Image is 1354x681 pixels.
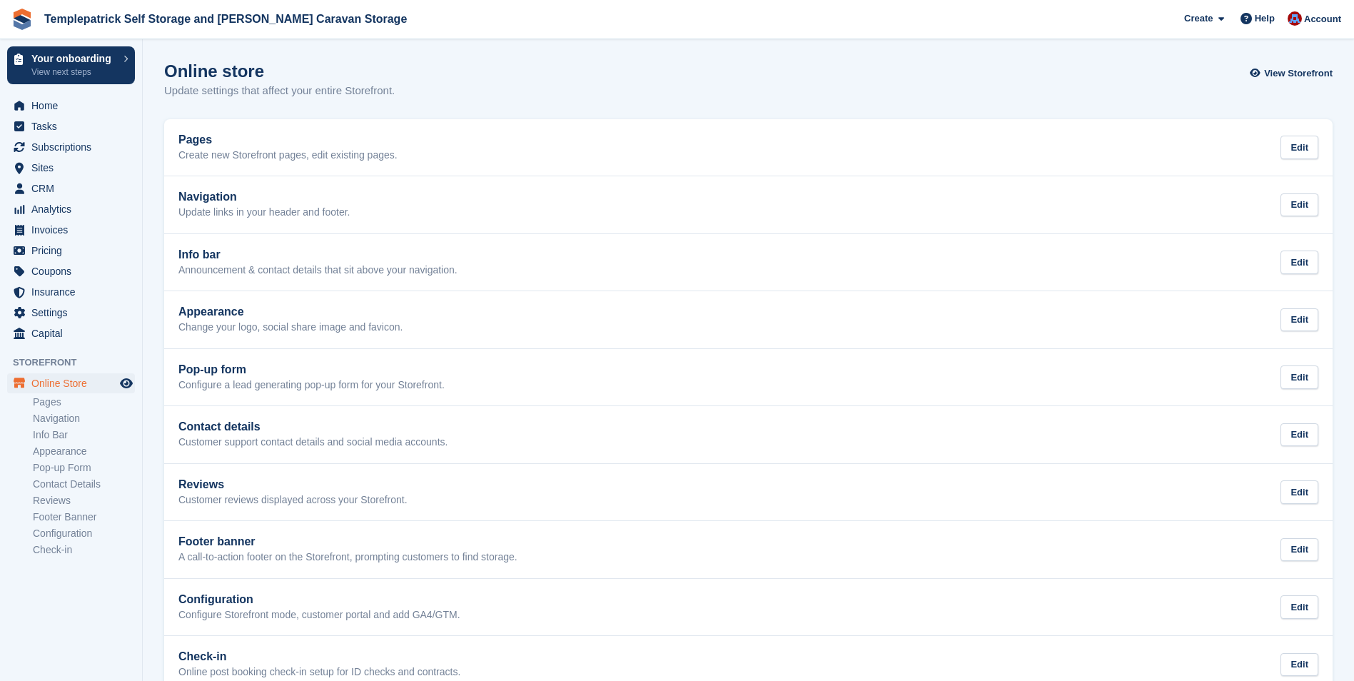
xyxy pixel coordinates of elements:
div: Edit [1280,365,1318,389]
div: Edit [1280,653,1318,677]
a: menu [7,116,135,136]
p: Customer support contact details and social media accounts. [178,436,448,449]
div: Edit [1280,538,1318,562]
a: View Storefront [1253,61,1333,85]
span: Create [1184,11,1213,26]
h2: Contact details [178,420,448,433]
div: Edit [1280,480,1318,504]
a: Pop-up Form [33,461,135,475]
p: Create new Storefront pages, edit existing pages. [178,149,398,162]
span: Settings [31,303,117,323]
p: Announcement & contact details that sit above your navigation. [178,264,458,277]
h2: Appearance [178,306,403,318]
a: Info bar Announcement & contact details that sit above your navigation. Edit [164,234,1333,291]
h2: Pop-up form [178,363,445,376]
p: Update settings that affect your entire Storefront. [164,83,395,99]
a: menu [7,323,135,343]
span: Online Store [31,373,117,393]
span: Help [1255,11,1275,26]
span: Insurance [31,282,117,302]
a: Footer Banner [33,510,135,524]
p: View next steps [31,66,116,79]
a: menu [7,137,135,157]
div: Edit [1280,423,1318,447]
span: Sites [31,158,117,178]
span: Capital [31,323,117,343]
a: Contact details Customer support contact details and social media accounts. Edit [164,406,1333,463]
span: Storefront [13,355,142,370]
h2: Navigation [178,191,350,203]
p: Online post booking check-in setup for ID checks and contracts. [178,666,460,679]
h2: Check-in [178,650,460,663]
span: CRM [31,178,117,198]
h2: Footer banner [178,535,517,548]
span: View Storefront [1264,66,1333,81]
div: Edit [1280,193,1318,217]
a: Contact Details [33,478,135,491]
span: Home [31,96,117,116]
p: A call-to-action footer on the Storefront, prompting customers to find storage. [178,551,517,564]
p: Update links in your header and footer. [178,206,350,219]
a: Pop-up form Configure a lead generating pop-up form for your Storefront. Edit [164,349,1333,406]
p: Your onboarding [31,54,116,64]
span: Subscriptions [31,137,117,157]
a: Preview store [118,375,135,392]
a: Your onboarding View next steps [7,46,135,84]
a: menu [7,199,135,219]
img: stora-icon-8386f47178a22dfd0bd8f6a31ec36ba5ce8667c1dd55bd0f319d3a0aa187defe.svg [11,9,33,30]
a: Check-in [33,543,135,557]
p: Change your logo, social share image and favicon. [178,321,403,334]
h2: Reviews [178,478,408,491]
a: menu [7,178,135,198]
span: Coupons [31,261,117,281]
a: Pages [33,395,135,409]
a: Appearance Change your logo, social share image and favicon. Edit [164,291,1333,348]
span: Invoices [31,220,117,240]
h2: Info bar [178,248,458,261]
span: Account [1304,12,1341,26]
a: menu [7,282,135,302]
a: menu [7,303,135,323]
a: Configuration Configure Storefront mode, customer portal and add GA4/GTM. Edit [164,579,1333,636]
a: menu [7,261,135,281]
a: menu [7,96,135,116]
a: Reviews [33,494,135,508]
a: Pages Create new Storefront pages, edit existing pages. Edit [164,119,1333,176]
a: menu [7,220,135,240]
a: Navigation [33,412,135,425]
a: Configuration [33,527,135,540]
h1: Online store [164,61,395,81]
span: Pricing [31,241,117,261]
img: Leigh [1288,11,1302,26]
a: Info Bar [33,428,135,442]
div: Edit [1280,308,1318,332]
h2: Configuration [178,593,460,606]
a: Appearance [33,445,135,458]
span: Tasks [31,116,117,136]
a: Templepatrick Self Storage and [PERSON_NAME] Caravan Storage [39,7,413,31]
a: Footer banner A call-to-action footer on the Storefront, prompting customers to find storage. Edit [164,521,1333,578]
div: Edit [1280,251,1318,274]
a: menu [7,373,135,393]
span: Analytics [31,199,117,219]
a: menu [7,241,135,261]
a: Reviews Customer reviews displayed across your Storefront. Edit [164,464,1333,521]
a: Navigation Update links in your header and footer. Edit [164,176,1333,233]
h2: Pages [178,133,398,146]
p: Configure Storefront mode, customer portal and add GA4/GTM. [178,609,460,622]
p: Configure a lead generating pop-up form for your Storefront. [178,379,445,392]
div: Edit [1280,595,1318,619]
a: menu [7,158,135,178]
p: Customer reviews displayed across your Storefront. [178,494,408,507]
div: Edit [1280,136,1318,159]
